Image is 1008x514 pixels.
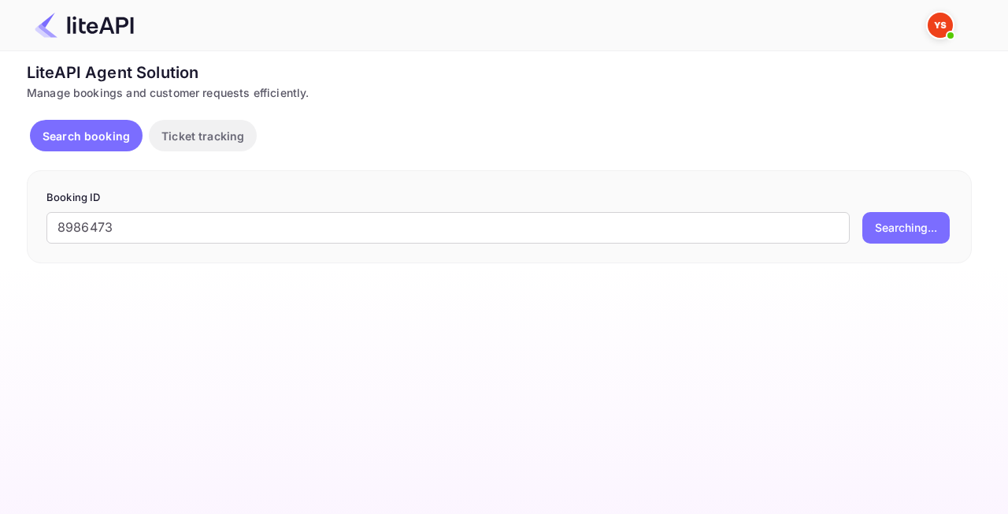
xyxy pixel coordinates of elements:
[27,84,972,101] div: Manage bookings and customer requests efficiently.
[161,128,244,144] p: Ticket tracking
[862,212,950,244] button: Searching...
[43,128,130,144] p: Search booking
[46,190,952,206] p: Booking ID
[928,13,953,38] img: Yandex Support
[46,212,850,244] input: Enter Booking ID (e.g., 63782194)
[35,13,134,38] img: LiteAPI Logo
[27,61,972,84] div: LiteAPI Agent Solution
